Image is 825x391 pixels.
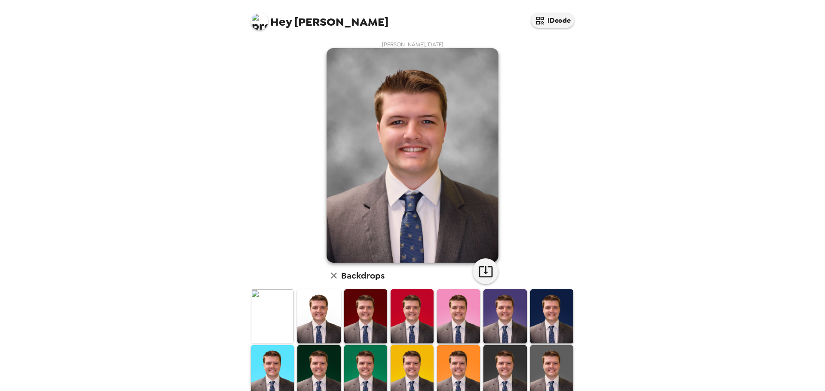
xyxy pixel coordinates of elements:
button: IDcode [531,13,574,28]
img: user [327,48,498,263]
span: Hey [270,14,292,30]
span: [PERSON_NAME] , [DATE] [382,41,443,48]
span: [PERSON_NAME] [251,9,388,28]
img: profile pic [251,13,268,30]
img: Original [251,289,294,343]
h6: Backdrops [341,269,385,282]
